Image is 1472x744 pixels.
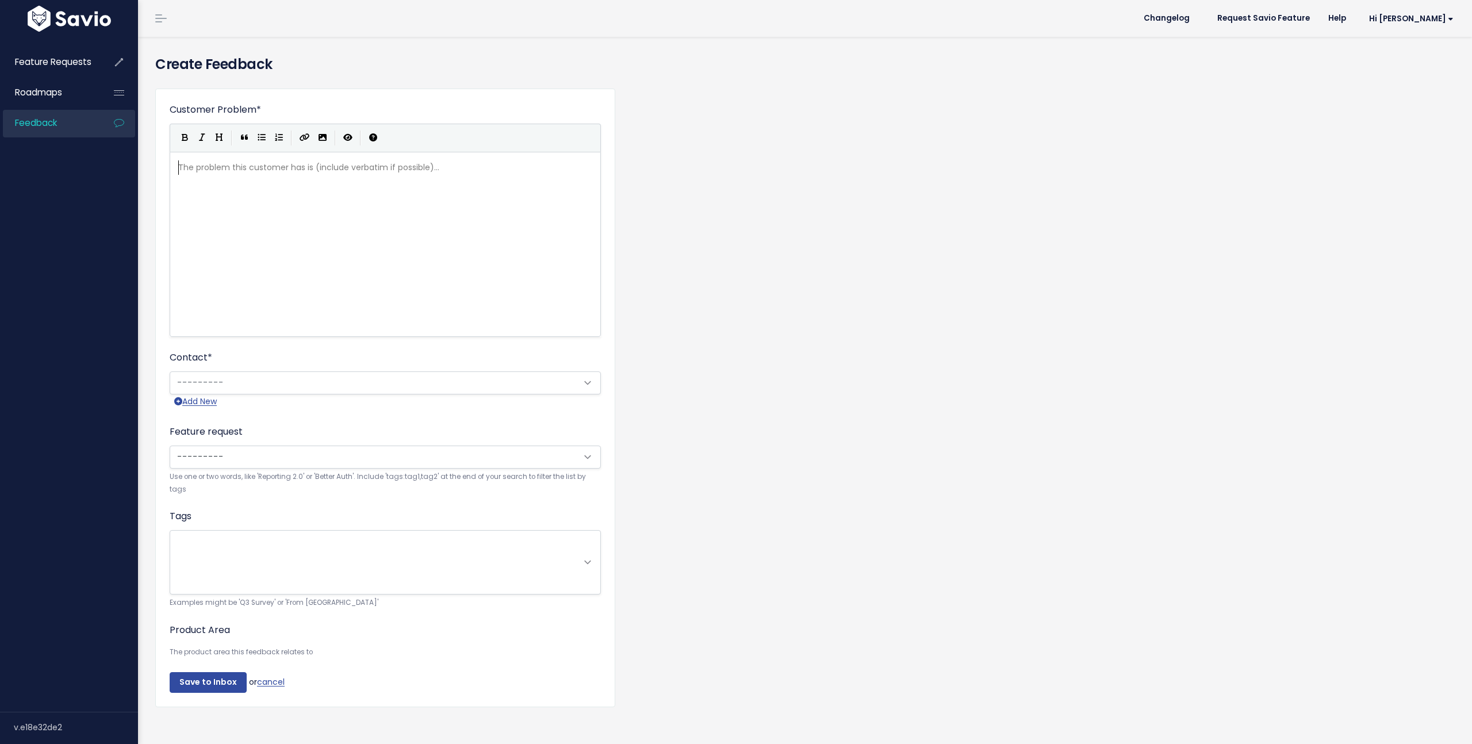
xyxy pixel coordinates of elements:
[1208,10,1319,27] a: Request Savio Feature
[296,129,314,147] button: Create Link
[253,129,270,147] button: Generic List
[270,129,287,147] button: Numbered List
[15,117,57,129] span: Feedback
[170,509,191,523] label: Tags
[25,6,114,32] img: logo-white.9d6f32f41409.svg
[3,49,95,75] a: Feature Requests
[291,131,292,145] i: |
[14,712,138,742] div: v.e18e32de2
[314,129,331,147] button: Import an image
[170,351,212,365] label: Contact
[15,56,91,68] span: Feature Requests
[174,394,217,409] a: Add New
[365,129,382,147] button: Markdown Guide
[176,129,193,147] button: Bold
[15,86,62,98] span: Roadmaps
[155,54,1455,75] h4: Create Feedback
[1355,10,1463,28] a: Hi [PERSON_NAME]
[170,623,230,637] label: Product Area
[170,425,243,439] label: Feature request
[170,646,601,658] small: The product area this feedback relates to
[1144,14,1190,22] span: Changelog
[360,131,361,145] i: |
[170,597,601,609] small: Examples might be 'Q3 Survey' or 'From [GEOGRAPHIC_DATA]'
[1369,14,1454,23] span: Hi [PERSON_NAME]
[236,129,253,147] button: Quote
[170,471,601,496] small: Use one or two words, like 'Reporting 2.0' or 'Better Auth'. Include 'tags:tag1,tag2' at the end ...
[339,129,356,147] button: Toggle Preview
[170,103,261,117] label: Customer Problem
[210,129,228,147] button: Heading
[335,131,336,145] i: |
[193,129,210,147] button: Italic
[170,103,601,693] form: or
[257,676,285,688] a: cancel
[231,131,232,145] i: |
[1319,10,1355,27] a: Help
[3,110,95,136] a: Feedback
[3,79,95,106] a: Roadmaps
[170,672,247,693] input: Save to Inbox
